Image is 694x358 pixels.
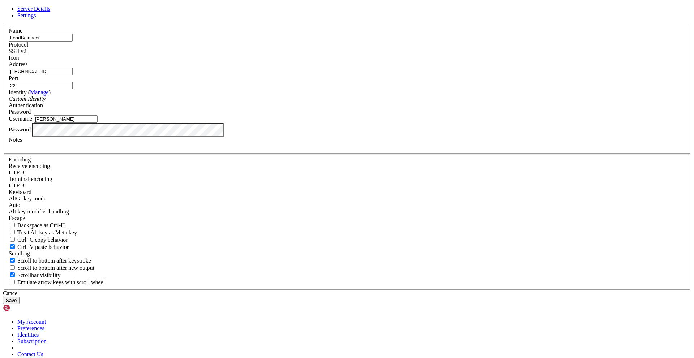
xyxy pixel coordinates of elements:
[9,202,20,208] span: Auto
[34,115,98,123] input: Login Username
[3,290,691,297] div: Cancel
[9,169,685,176] div: UTF-8
[17,351,43,357] a: Contact Us
[17,258,91,264] span: Scroll to bottom after keystroke
[9,42,28,48] label: Protocol
[9,102,43,108] label: Authentication
[10,265,15,270] input: Scroll to bottom after new output
[17,279,105,285] span: Emulate arrow keys with scroll wheel
[3,297,20,304] button: Save
[17,12,36,18] a: Settings
[9,258,91,264] label: Whether to scroll to the bottom on any keystroke.
[10,230,15,234] input: Treat Alt key as Meta key
[9,244,69,250] label: Ctrl+V pastes if true, sends ^V to host if false. Ctrl+Shift+V sends ^V to host if true, pastes i...
[9,169,25,176] span: UTF-8
[9,137,22,143] label: Notes
[3,9,600,15] x-row: Name does not resolve
[9,109,31,115] span: Password
[9,279,105,285] label: When using the alternative screen buffer, and DECCKM (Application Cursor Keys) is active, mouse w...
[9,27,22,34] label: Name
[9,237,68,243] label: Ctrl-C copies if true, send ^C to host if false. Ctrl-Shift-C sends ^C to host if true, copies if...
[9,182,685,189] div: UTF-8
[9,48,685,55] div: SSH v2
[9,189,31,195] label: Keyboard
[9,182,25,189] span: UTF-8
[30,89,49,95] a: Manage
[10,258,15,263] input: Scroll to bottom after keystroke
[9,96,46,102] i: Custom Identity
[9,195,46,202] label: Set the expected encoding for data received from the host. If the encodings do not match, visual ...
[10,237,15,242] input: Ctrl+C copy behavior
[9,215,25,221] span: Escape
[9,68,73,75] input: Host Name or IP
[17,229,77,236] span: Treat Alt key as Meta key
[17,265,94,271] span: Scroll to bottom after new output
[9,96,685,102] div: Custom Identity
[17,222,65,228] span: Backspace as Ctrl-H
[10,244,15,249] input: Ctrl+V paste behavior
[10,280,15,284] input: Emulate arrow keys with scroll wheel
[17,319,46,325] a: My Account
[17,325,44,331] a: Preferences
[17,272,61,278] span: Scrollbar visibility
[3,3,600,9] x-row: ERROR: Unable to open connection:
[9,229,77,236] label: Whether the Alt key acts as a Meta key or as a distinct Alt key.
[3,15,6,21] div: (0, 2)
[10,223,15,227] input: Backspace as Ctrl-H
[9,61,27,67] label: Address
[9,75,18,81] label: Port
[17,332,39,338] a: Identities
[17,237,68,243] span: Ctrl+C copy behavior
[17,338,47,344] a: Subscription
[9,250,30,256] label: Scrolling
[9,222,65,228] label: If true, the backspace should send BS ('\x08', aka ^H). Otherwise the backspace key should send '...
[9,82,73,89] input: Port Number
[9,163,50,169] label: Set the expected encoding for data received from the host. If the encodings do not match, visual ...
[9,55,19,61] label: Icon
[9,215,685,221] div: Escape
[9,208,69,215] label: Controls how the Alt key is handled. Escape: Send an ESC prefix. 8-Bit: Add 128 to the typed char...
[9,126,31,132] label: Password
[9,48,26,54] span: SSH v2
[9,156,31,163] label: Encoding
[9,116,32,122] label: Username
[9,176,52,182] label: The default terminal encoding. ISO-2022 enables character map translations (like graphics maps). ...
[9,34,73,42] input: Server Name
[9,265,94,271] label: Scroll to bottom after new output.
[9,202,685,208] div: Auto
[9,272,61,278] label: The vertical scrollbar mode.
[17,6,50,12] a: Server Details
[10,272,15,277] input: Scrollbar visibility
[17,244,69,250] span: Ctrl+V paste behavior
[28,89,51,95] span: ( )
[9,109,685,115] div: Password
[3,304,44,311] img: Shellngn
[9,89,51,95] label: Identity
